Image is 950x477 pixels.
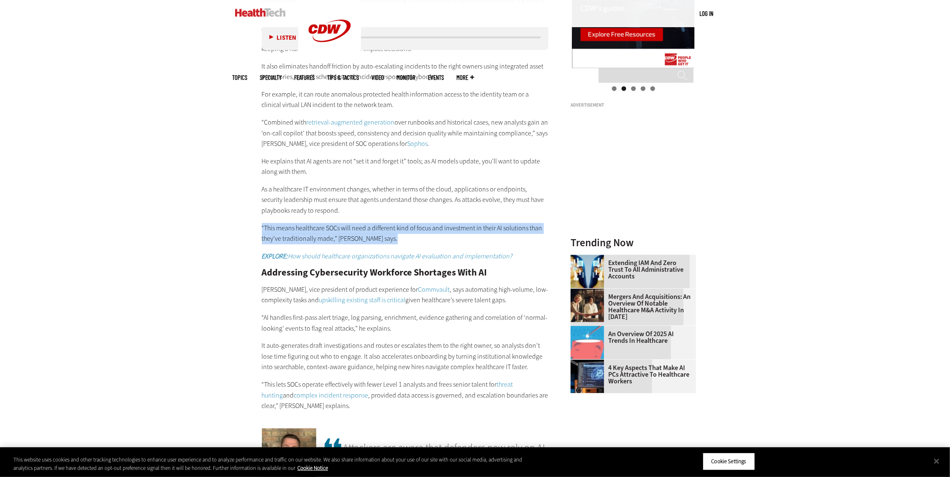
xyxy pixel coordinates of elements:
a: 2 [622,87,626,91]
a: illustration of computer chip being put inside head with waves [571,326,608,333]
img: business leaders shake hands in conference room [571,289,604,322]
p: [PERSON_NAME], vice president of product experience for , says automating high-volume, low-comple... [262,285,549,306]
img: abstract image of woman with pixelated face [571,255,604,288]
a: business leaders shake hands in conference room [571,289,608,296]
a: 5 [650,87,655,91]
a: 3 [631,87,636,91]
p: “AI handles first-pass alert triage, log parsing, enrichment, evidence gathering and correlation ... [262,313,549,334]
h2: Addressing Cybersecurity Workforce Shortages With AI [262,268,549,278]
p: For example, it can route anomalous protected health information access to the identity team or a... [262,89,549,111]
a: Video [372,74,384,81]
a: 4 Key Aspects That Make AI PCs Attractive to Healthcare Workers [571,365,691,385]
p: It auto-generates draft investigations and routes or escalates them to the right owner, so analys... [262,341,549,373]
a: Commvault [418,286,450,294]
strong: EXPLORE: [262,252,288,261]
a: upskilling existing staff is critical [319,296,406,305]
a: Log in [700,10,714,17]
a: EXPLORE:How should healthcare organizations navigate AI evaluation and implementation? [262,252,512,261]
a: Desktop monitor with brain AI concept [571,360,608,367]
a: 1 [612,87,617,91]
p: He explains that AI agents are not “set it and forget it” tools; as AI models update, you’ll want... [262,156,549,178]
img: Desktop monitor with brain AI concept [571,360,604,393]
a: abstract image of woman with pixelated face [571,255,608,262]
iframe: advertisement [571,111,696,216]
div: This website uses cookies and other tracking technologies to enhance user experience and to analy... [13,456,522,472]
a: Tips & Tactics [328,74,359,81]
a: An Overview of 2025 AI Trends in Healthcare [571,331,691,344]
span: More [457,74,474,81]
p: “This lets SOCs operate effectively with fewer Level 1 analysts and frees senior talent for and ,... [262,380,549,412]
button: Close [927,452,946,470]
a: MonITor [397,74,416,81]
h3: Advertisement [571,103,696,108]
a: complex incident response [294,391,369,400]
p: “Combined with over runbooks and historical cases, new analysts gain an ‘on-call copilot’ that bo... [262,117,549,150]
h3: Trending Now [571,238,696,248]
p: As a healthcare IT environment changes, whether in terms of the cloud, applications or endpoints,... [262,184,549,217]
a: Extending IAM and Zero Trust to All Administrative Accounts [571,260,691,280]
a: retrieval-augmented generation [307,118,395,127]
span: Attackers are aware that defenders now rely on AI and will begin to design attacks specifically t... [325,437,548,473]
div: User menu [700,9,714,18]
span: Topics [233,74,248,81]
a: threat hunting [262,380,513,400]
p: “This means healthcare SOCs will need a different kind of focus and investment in their AI soluti... [262,223,549,245]
span: Specialty [260,74,282,81]
img: Home [235,8,286,17]
a: Events [428,74,444,81]
a: Features [294,74,315,81]
img: illustration of computer chip being put inside head with waves [571,326,604,360]
a: More information about your privacy [297,464,328,472]
a: 4 [641,87,645,91]
button: Cookie Settings [703,453,755,470]
a: CDW [298,55,361,64]
a: Sophos [407,140,428,148]
a: Mergers and Acquisitions: An Overview of Notable Healthcare M&A Activity in [DATE] [571,294,691,321]
em: How should healthcare organizations navigate AI evaluation and implementation? [262,252,512,261]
